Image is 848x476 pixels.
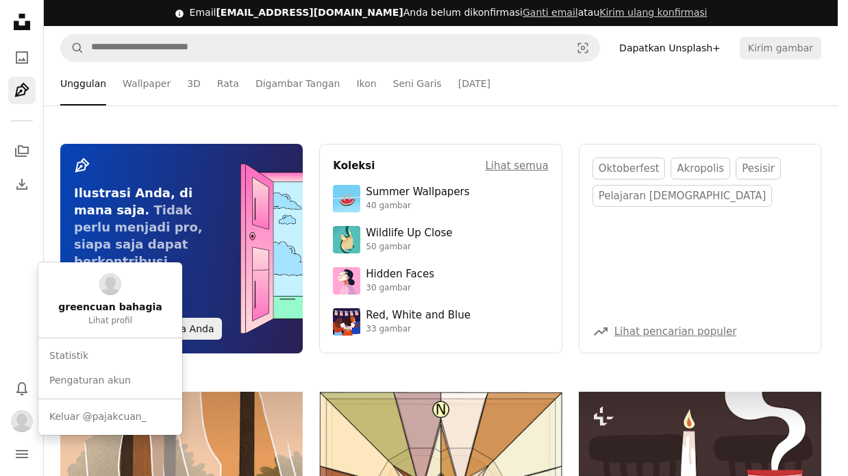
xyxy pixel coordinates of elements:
[44,368,177,393] a: Pengaturan akun
[38,262,182,435] div: Profil
[99,273,121,295] img: Avatar pengguna greencuan bahagia
[44,344,177,368] a: Statistik
[58,301,162,314] span: greencuan bahagia
[49,410,147,424] span: Keluar @pajakcuan_
[11,410,33,432] img: Avatar pengguna greencuan bahagia
[8,408,36,435] button: Profil
[88,316,132,327] span: Lihat profil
